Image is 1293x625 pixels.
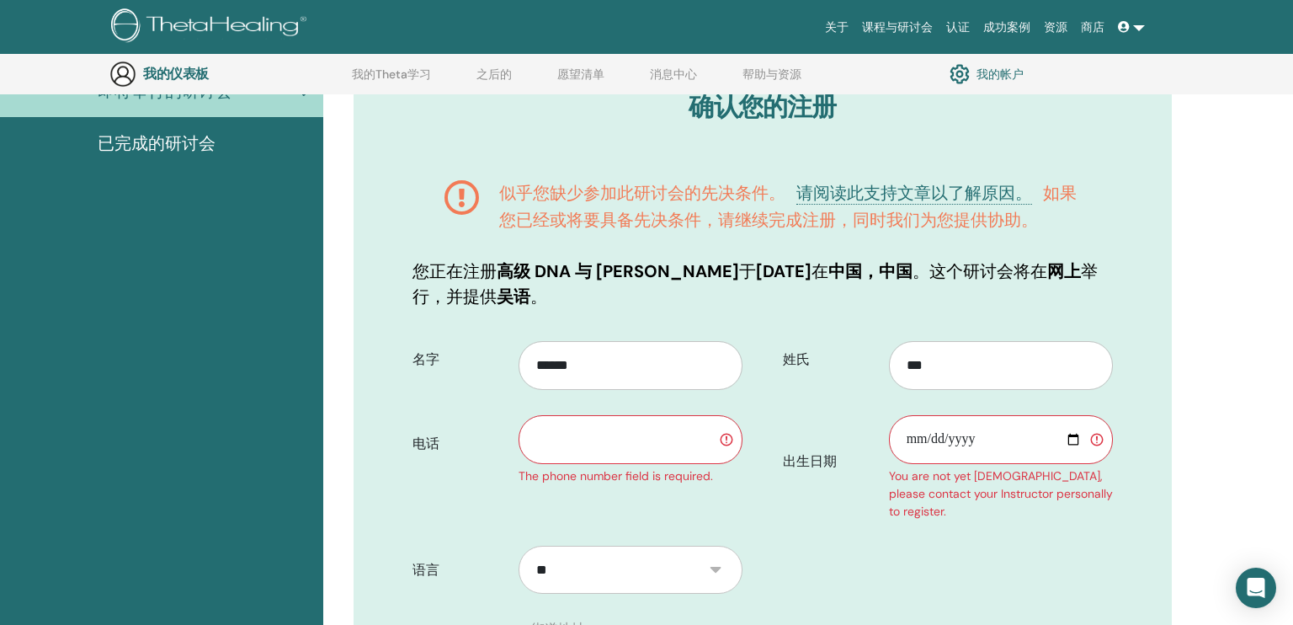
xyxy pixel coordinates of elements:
[796,182,1032,205] a: 请阅读此支持文章以了解原因。
[818,12,855,43] a: 关于
[400,554,519,586] label: 语言
[557,67,604,94] a: 愿望清单
[889,467,1113,521] div: You are not yet [DEMOGRAPHIC_DATA], please contact your Instructor personally to register.
[143,66,311,82] h3: 我的仪表板
[1074,12,1111,43] a: 商店
[497,260,739,282] b: 高级 DNA 与 [PERSON_NAME]
[497,286,530,307] b: 吴语
[650,67,697,94] a: 消息中心
[412,259,1113,309] p: 您正在注册 于 在 。这个研讨会将在 举行，并提供 。
[770,344,889,376] label: 姓氏
[855,12,939,43] a: 课程与研讨会
[976,12,1037,43] a: 成功案例
[1037,12,1074,43] a: 资源
[519,467,742,485] div: The phone number field is required.
[499,182,1077,231] span: 如果您已经或将要具备先决条件，请继续完成注册，同时我们为您提供协助。
[476,67,512,94] a: 之后的
[400,428,519,460] label: 电话
[950,60,1024,88] a: 我的帐户
[1047,260,1081,282] b: 网上
[828,260,913,282] b: 中国，中国
[939,12,976,43] a: 认证
[499,182,785,204] span: 似乎您缺少参加此研讨会的先决条件。
[412,92,1113,122] h3: 确认您的注册
[950,60,970,88] img: cog.svg
[111,8,312,46] img: logo.png
[770,446,889,478] label: 出生日期
[98,131,215,156] span: 已完成的研讨会
[400,344,519,376] label: 名字
[352,67,431,94] a: 我的Theta学习
[109,61,136,88] img: generic-user-icon.jpg
[1236,568,1276,608] div: Open Intercom Messenger
[742,67,801,94] a: 帮助与资源
[756,260,811,282] b: [DATE]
